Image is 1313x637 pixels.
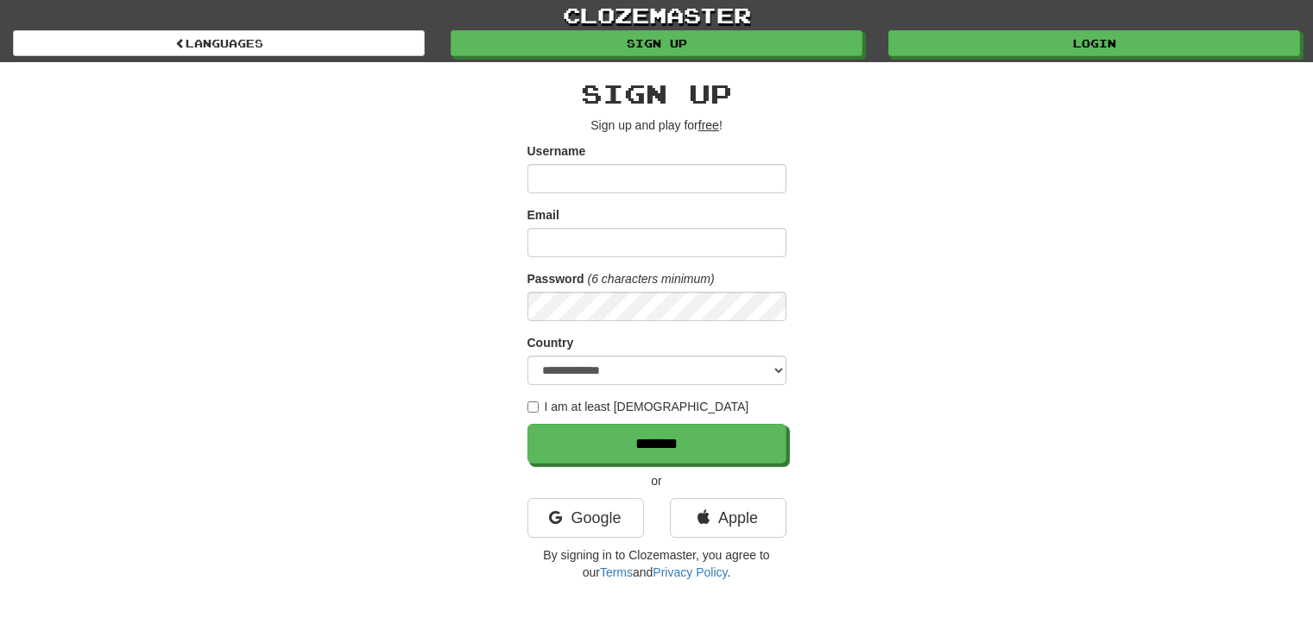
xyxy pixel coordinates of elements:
a: Languages [13,30,425,56]
u: free [698,118,719,132]
label: I am at least [DEMOGRAPHIC_DATA] [527,398,749,415]
label: Username [527,142,586,160]
a: Login [888,30,1300,56]
h2: Sign up [527,79,786,108]
em: (6 characters minimum) [588,272,715,286]
a: Google [527,498,644,538]
input: I am at least [DEMOGRAPHIC_DATA] [527,401,539,413]
p: or [527,472,786,489]
a: Sign up [451,30,862,56]
p: By signing in to Clozemaster, you agree to our and . [527,546,786,581]
label: Email [527,206,559,224]
p: Sign up and play for ! [527,117,786,134]
a: Apple [670,498,786,538]
label: Country [527,334,574,351]
a: Privacy Policy [653,565,727,579]
label: Password [527,270,584,287]
a: Terms [600,565,633,579]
